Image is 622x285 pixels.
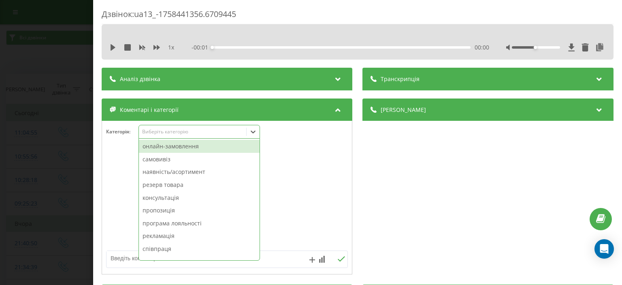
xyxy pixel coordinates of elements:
[120,106,179,114] span: Коментарі і категорії
[594,239,614,259] div: Open Intercom Messenger
[381,106,426,114] span: [PERSON_NAME]
[139,191,260,204] div: консультація
[106,129,138,135] h4: Категорія :
[192,43,213,51] span: - 00:01
[139,255,260,268] div: резерв столика
[381,75,420,83] span: Транскрипція
[139,153,260,166] div: самовивіз
[534,46,537,49] div: Accessibility label
[139,229,260,242] div: рекламація
[475,43,489,51] span: 00:00
[139,165,260,178] div: наявність/асортимент
[139,140,260,153] div: онлайн-замовлення
[102,9,613,24] div: Дзвінок : ua13_-1758441356.6709445
[139,204,260,217] div: пропозиція
[139,217,260,230] div: програма лояльності
[211,46,214,49] div: Accessibility label
[139,178,260,191] div: резерв товара
[139,242,260,255] div: співпраця
[120,75,160,83] span: Аналіз дзвінка
[168,43,174,51] span: 1 x
[142,129,243,135] div: Виберіть категорію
